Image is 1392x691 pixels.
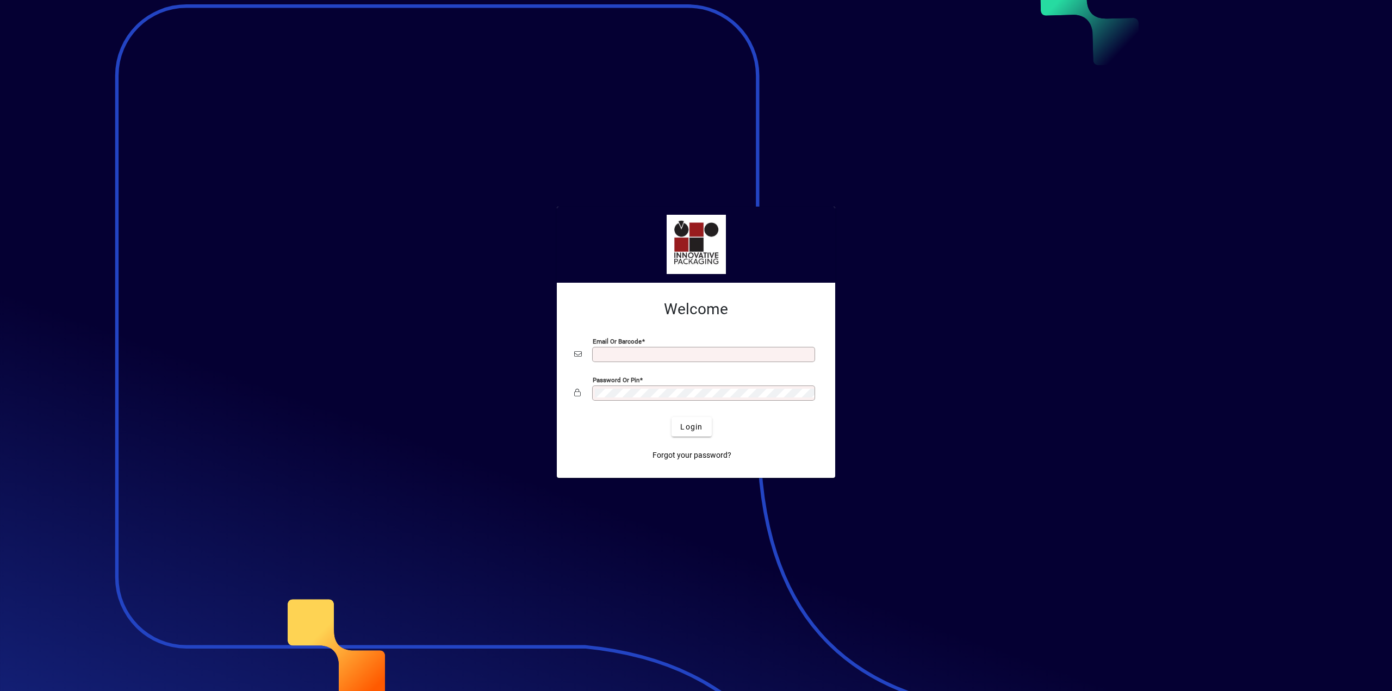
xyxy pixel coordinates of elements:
[672,417,711,437] button: Login
[593,338,642,345] mat-label: Email or Barcode
[593,376,639,384] mat-label: Password or Pin
[680,421,703,433] span: Login
[652,450,731,461] span: Forgot your password?
[574,300,818,319] h2: Welcome
[648,445,736,465] a: Forgot your password?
